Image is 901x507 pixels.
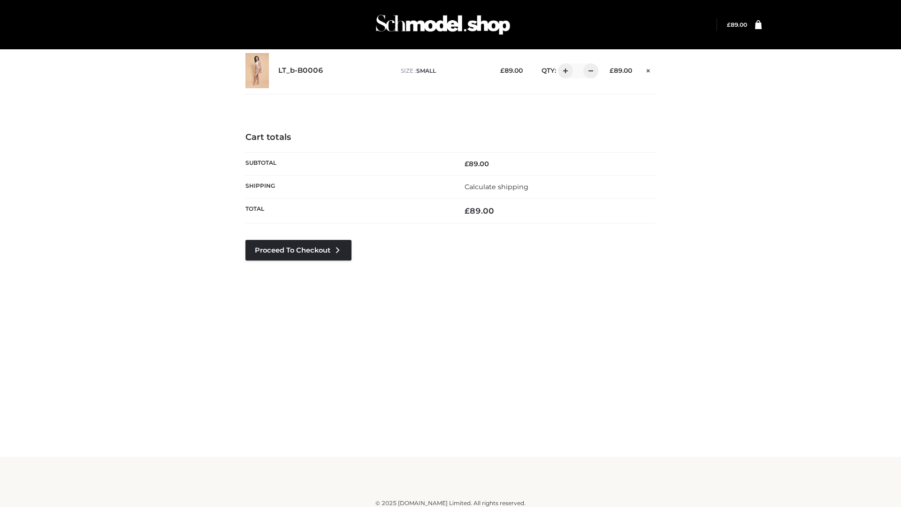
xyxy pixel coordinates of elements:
span: £ [465,160,469,168]
bdi: 89.00 [727,21,747,28]
a: Calculate shipping [465,183,528,191]
bdi: 89.00 [465,160,489,168]
span: £ [465,206,470,215]
bdi: 89.00 [610,67,632,74]
th: Total [245,199,450,223]
img: LT_b-B0006 - SMALL [245,53,269,88]
p: size : [401,67,486,75]
span: £ [727,21,731,28]
th: Subtotal [245,152,450,175]
img: Schmodel Admin 964 [373,6,513,43]
span: £ [610,67,614,74]
th: Shipping [245,175,450,198]
a: LT_b-B0006 [278,66,323,75]
bdi: 89.00 [500,67,523,74]
a: Proceed to Checkout [245,240,351,261]
a: Remove this item [641,63,656,76]
a: £89.00 [727,21,747,28]
div: QTY: [532,63,595,78]
h4: Cart totals [245,132,656,143]
bdi: 89.00 [465,206,494,215]
span: SMALL [416,67,436,74]
span: £ [500,67,504,74]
